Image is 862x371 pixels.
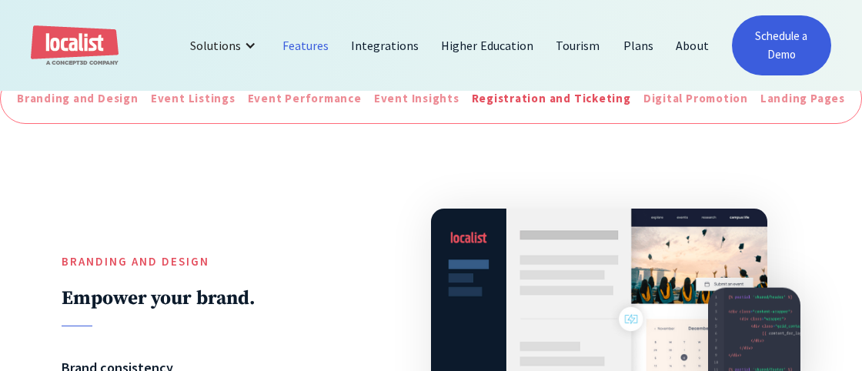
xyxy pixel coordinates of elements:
a: Tourism [545,27,611,64]
div: Landing Pages [760,90,845,108]
div: Digital Promotion [643,90,748,108]
div: Event Insights [374,90,459,108]
h5: Branding and Design [62,253,400,271]
h2: Empower your brand. [62,286,400,310]
a: Schedule a Demo [732,15,831,75]
a: Landing Pages [757,86,849,112]
a: Plans [613,27,665,64]
a: Branding and Design [13,86,142,112]
a: Event Performance [244,86,366,112]
a: Higher Education [430,27,545,64]
a: Integrations [340,27,430,64]
a: Event Insights [370,86,463,112]
a: Features [272,27,340,64]
div: Event Listings [151,90,236,108]
div: Registration and Ticketing [472,90,631,108]
div: Event Performance [248,90,362,108]
div: Solutions [190,36,241,55]
a: home [31,25,119,66]
div: Solutions [179,27,272,64]
div: Branding and Design [17,90,139,108]
a: Registration and Ticketing [468,86,635,112]
a: Event Listings [147,86,239,112]
a: About [665,27,720,64]
a: Digital Promotion [640,86,752,112]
